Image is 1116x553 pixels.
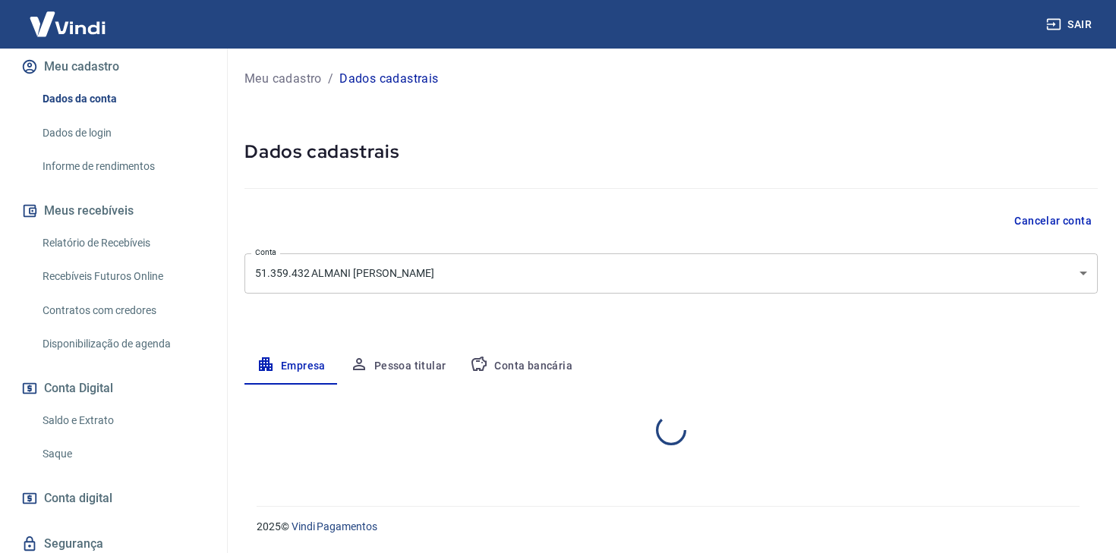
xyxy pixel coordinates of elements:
[257,519,1080,535] p: 2025 ©
[328,70,333,88] p: /
[36,295,209,326] a: Contratos com credores
[1008,207,1098,235] button: Cancelar conta
[36,328,209,360] a: Disponibilização de agenda
[244,70,322,88] a: Meu cadastro
[244,140,1098,164] h5: Dados cadastrais
[18,194,209,228] button: Meus recebíveis
[255,247,276,258] label: Conta
[18,482,209,515] a: Conta digital
[44,488,112,509] span: Conta digital
[36,151,209,182] a: Informe de rendimentos
[36,261,209,292] a: Recebíveis Futuros Online
[292,520,377,533] a: Vindi Pagamentos
[36,83,209,115] a: Dados da conta
[339,70,438,88] p: Dados cadastrais
[18,50,209,83] button: Meu cadastro
[36,118,209,149] a: Dados de login
[18,372,209,405] button: Conta Digital
[244,348,338,385] button: Empresa
[18,1,117,47] img: Vindi
[36,405,209,436] a: Saldo e Extrato
[338,348,459,385] button: Pessoa titular
[36,438,209,470] a: Saque
[36,228,209,259] a: Relatório de Recebíveis
[1043,11,1098,39] button: Sair
[458,348,585,385] button: Conta bancária
[244,253,1098,294] div: 51.359.432 ALMANI [PERSON_NAME]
